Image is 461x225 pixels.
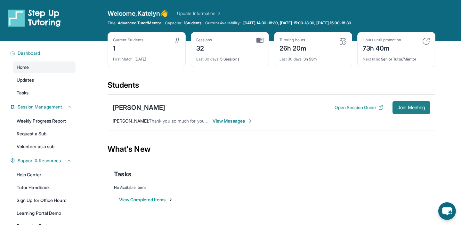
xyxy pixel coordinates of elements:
img: card [422,37,430,45]
div: 1 [113,43,143,53]
div: No Available Items [114,185,429,190]
a: Weekly Progress Report [13,115,76,127]
button: Join Meeting [392,101,430,114]
div: Students [108,80,435,94]
a: Home [13,61,76,73]
img: card [174,37,180,43]
span: Title: [108,20,117,26]
span: Tasks [114,170,132,179]
span: Capacity: [165,20,182,26]
div: [PERSON_NAME] [113,103,165,112]
div: Sessions [196,37,212,43]
span: Last 30 days : [279,57,303,61]
a: Sign Up for Office Hours [13,195,76,206]
button: Support & Resources [15,157,72,164]
img: Chevron-Right [247,118,253,124]
span: Welcome, Katelyn 👋 [108,9,168,18]
a: Volunteer as a sub [13,141,76,152]
span: Updates [17,77,34,83]
div: What's New [108,135,435,163]
div: 3h 53m [279,53,347,62]
span: Last 30 days : [196,57,219,61]
div: 73h 40m [363,43,401,53]
div: Senior Tutor/Mentor [363,53,430,62]
span: [PERSON_NAME] : [113,118,149,124]
div: 5 Sessions [196,53,263,62]
span: Next title : [363,57,380,61]
img: card [256,37,263,43]
div: Tutoring hours [279,37,307,43]
span: [DATE] 14:30-18:30, [DATE] 15:00-18:30, [DATE] 15:00-18:30 [243,20,351,26]
span: Support & Resources [18,157,61,164]
span: Thank you so much for your flexibility, it means a lot!! [149,118,255,124]
div: 32 [196,43,212,53]
span: Join Meeting [398,106,425,109]
a: Tutor Handbook [13,182,76,193]
a: Request a Sub [13,128,76,140]
span: Dashboard [18,50,40,56]
img: card [339,37,347,45]
span: Session Management [18,104,62,110]
div: [DATE] [113,53,180,62]
div: Current Students [113,37,143,43]
button: Session Management [15,104,72,110]
button: View Completed Items [119,197,173,203]
a: [DATE] 14:30-18:30, [DATE] 15:00-18:30, [DATE] 15:00-18:30 [242,20,352,26]
button: Open Session Guide [335,104,384,111]
a: Learning Portal Demo [13,207,76,219]
a: Updates [13,74,76,86]
div: 26h 20m [279,43,307,53]
span: First Match : [113,57,133,61]
a: Tasks [13,87,76,99]
img: Chevron Right [215,10,222,17]
div: Hours until promotion [363,37,401,43]
span: Current Availability: [205,20,240,26]
span: Tasks [17,90,28,96]
a: Update Information [177,10,222,17]
span: 1 Students [184,20,202,26]
span: View Messages [213,118,253,124]
img: logo [8,9,61,27]
button: chat-button [438,202,456,220]
button: Dashboard [15,50,72,56]
a: Help Center [13,169,76,181]
span: Home [17,64,29,70]
span: Advanced Tutor/Mentor [118,20,161,26]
